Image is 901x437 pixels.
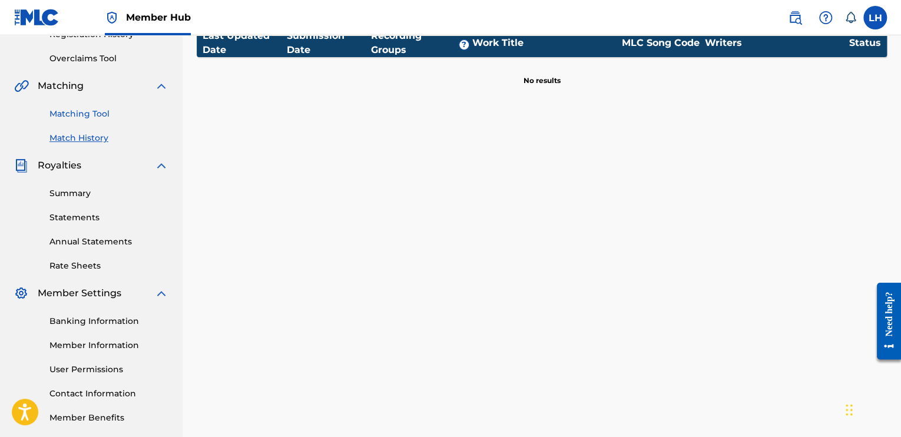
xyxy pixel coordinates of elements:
a: Banking Information [49,315,168,327]
div: Drag [846,392,853,428]
span: Member Hub [126,11,191,24]
div: User Menu [863,6,887,29]
img: search [788,11,802,25]
p: No results [524,61,561,86]
div: Last Updated Date [203,29,287,57]
span: Royalties [38,158,81,173]
img: Matching [14,79,29,93]
span: Member Settings [38,286,121,300]
img: MLC Logo [14,9,59,26]
a: Match History [49,132,168,144]
img: expand [154,286,168,300]
div: Notifications [844,12,856,24]
div: Writers [705,36,849,50]
a: Matching Tool [49,108,168,120]
div: Submission Date [287,29,371,57]
img: expand [154,79,168,93]
div: Recording Groups [371,29,472,57]
a: Public Search [783,6,807,29]
div: Help [814,6,837,29]
span: Matching [38,79,84,93]
a: Annual Statements [49,236,168,248]
img: Royalties [14,158,28,173]
img: expand [154,158,168,173]
a: Member Information [49,339,168,352]
a: Summary [49,187,168,200]
a: Contact Information [49,388,168,400]
img: help [819,11,833,25]
img: Member Settings [14,286,28,300]
a: Rate Sheets [49,260,168,272]
a: User Permissions [49,363,168,376]
a: Overclaims Tool [49,52,168,65]
a: Statements [49,211,168,224]
div: MLC Song Code [617,36,705,50]
img: Top Rightsholder [105,11,119,25]
div: Work Title [472,36,617,50]
iframe: Chat Widget [842,380,901,437]
a: Member Benefits [49,412,168,424]
div: Status [849,36,881,50]
span: ? [459,40,469,49]
iframe: Resource Center [868,273,901,368]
